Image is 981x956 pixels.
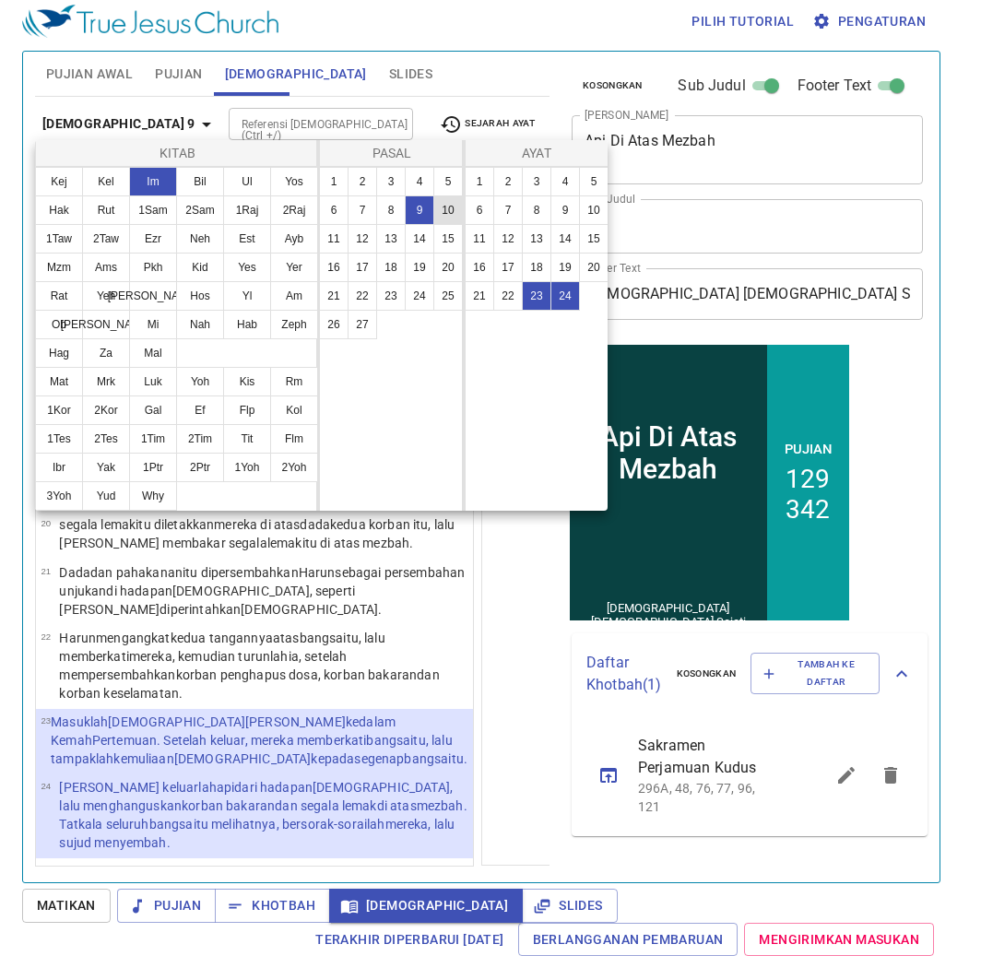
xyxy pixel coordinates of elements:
button: 18 [376,253,406,282]
li: 342 [221,155,266,185]
button: 3 [376,167,406,196]
button: Ef [176,395,224,425]
button: 16 [319,253,349,282]
button: 1Taw [35,224,83,254]
button: 19 [405,253,434,282]
button: Luk [129,367,177,396]
button: Yer [270,253,318,282]
button: Yak [82,453,130,482]
button: Rut [82,195,130,225]
button: 7 [493,195,523,225]
button: 18 [522,253,551,282]
button: Za [82,338,130,368]
button: [PERSON_NAME] [129,281,177,311]
p: Ayat [469,144,604,162]
button: 15 [433,224,463,254]
button: Ob [35,310,83,339]
button: 4 [405,167,434,196]
div: [DEMOGRAPHIC_DATA] [DEMOGRAPHIC_DATA] Sejati Lasem [11,262,196,303]
button: Hag [35,338,83,368]
button: 14 [550,224,580,254]
button: 2Kor [82,395,130,425]
button: 2Ptr [176,453,224,482]
button: 17 [348,253,377,282]
button: 2Taw [82,224,130,254]
button: 13 [376,224,406,254]
button: 6 [465,195,494,225]
button: 22 [348,281,377,311]
button: 3 [522,167,551,196]
button: Flm [270,424,318,454]
button: Mrk [82,367,130,396]
button: 1Kor [35,395,83,425]
button: Kej [35,167,83,196]
button: 27 [348,310,377,339]
button: Ams [82,253,130,282]
button: 12 [493,224,523,254]
div: Api Di Atas Mezbah [11,81,196,146]
p: Pujian [220,101,267,118]
button: Yoh [176,367,224,396]
button: 23 [522,281,551,311]
button: 17 [493,253,523,282]
button: 11 [465,224,494,254]
button: 8 [522,195,551,225]
button: Yud [82,481,130,511]
button: 5 [433,167,463,196]
li: 129 [221,124,266,155]
button: 13 [522,224,551,254]
button: Hos [176,281,224,311]
button: Im [129,167,177,196]
button: Rat [35,281,83,311]
button: 6 [319,195,349,225]
button: Gal [129,395,177,425]
button: 19 [550,253,580,282]
button: 23 [376,281,406,311]
button: 2Tes [82,424,130,454]
button: Hak [35,195,83,225]
button: 1Ptr [129,453,177,482]
button: Flp [223,395,271,425]
button: 1Yoh [223,453,271,482]
button: 24 [405,281,434,311]
button: Kel [82,167,130,196]
button: Yos [270,167,318,196]
button: 25 [433,281,463,311]
button: Mzm [35,253,83,282]
button: 2Sam [176,195,224,225]
button: Yes [223,253,271,282]
button: 22 [493,281,523,311]
button: 4 [550,167,580,196]
button: Ul [223,167,271,196]
button: Mi [129,310,177,339]
button: 9 [550,195,580,225]
button: Tit [223,424,271,454]
button: Pkh [129,253,177,282]
button: 26 [319,310,349,339]
button: Ibr [35,453,83,482]
button: 20 [433,253,463,282]
button: 10 [433,195,463,225]
button: 14 [405,224,434,254]
button: 15 [579,224,609,254]
button: Am [270,281,318,311]
p: Kitab [40,144,315,162]
button: 1Tim [129,424,177,454]
button: [PERSON_NAME] [82,310,130,339]
button: 2 [493,167,523,196]
button: 3Yoh [35,481,83,511]
button: 1Sam [129,195,177,225]
button: 7 [348,195,377,225]
button: 2Raj [270,195,318,225]
button: Yeh [82,281,130,311]
button: 1 [319,167,349,196]
button: 2 [348,167,377,196]
button: Neh [176,224,224,254]
button: 5 [579,167,609,196]
button: 21 [465,281,494,311]
button: 16 [465,253,494,282]
button: 1Tes [35,424,83,454]
button: Nah [176,310,224,339]
button: Mal [129,338,177,368]
button: 8 [376,195,406,225]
